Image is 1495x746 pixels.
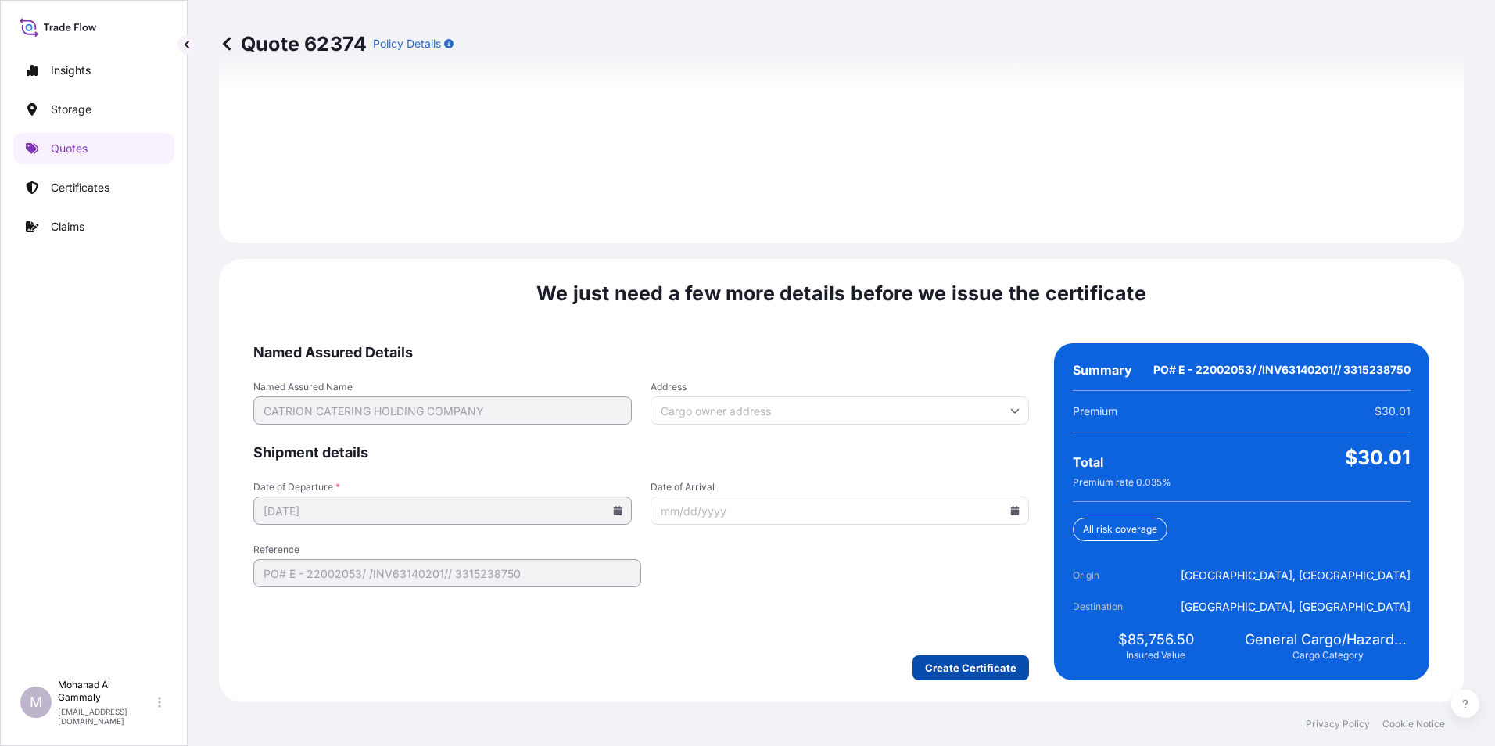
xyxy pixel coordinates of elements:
a: Insights [13,55,174,86]
span: $30.01 [1375,403,1411,419]
p: Quote 62374 [219,31,367,56]
p: Certificates [51,180,109,195]
span: Destination [1073,599,1160,615]
div: All risk coverage [1073,518,1167,541]
span: Named Assured Name [253,381,632,393]
span: General Cargo/Hazardous Material [1245,630,1411,649]
span: Premium rate 0.035 % [1073,476,1171,489]
p: Policy Details [373,36,441,52]
span: $30.01 [1345,445,1411,470]
span: Date of Arrival [651,481,1029,493]
span: M [30,694,42,710]
span: Total [1073,454,1103,470]
span: Named Assured Details [253,343,1029,362]
p: Storage [51,102,91,117]
span: Date of Departure [253,481,632,493]
p: [EMAIL_ADDRESS][DOMAIN_NAME] [58,707,155,726]
span: Premium [1073,403,1117,419]
a: Certificates [13,172,174,203]
p: Create Certificate [925,660,1016,676]
span: Summary [1073,362,1132,378]
input: mm/dd/yyyy [253,497,632,525]
span: PO# E - 22002053/ /INV63140201// 3315238750 [1153,362,1411,378]
input: Your internal reference [253,559,641,587]
p: Quotes [51,141,88,156]
p: Mohanad Al Gammaly [58,679,155,704]
span: $85,756.50 [1118,630,1194,649]
p: Claims [51,219,84,235]
span: Origin [1073,568,1160,583]
span: We just need a few more details before we issue the certificate [536,281,1146,306]
a: Cookie Notice [1382,718,1445,730]
input: mm/dd/yyyy [651,497,1029,525]
span: Shipment details [253,443,1029,462]
a: Claims [13,211,174,242]
input: Cargo owner address [651,396,1029,425]
span: [GEOGRAPHIC_DATA], [GEOGRAPHIC_DATA] [1181,599,1411,615]
a: Quotes [13,133,174,164]
a: Privacy Policy [1306,718,1370,730]
button: Create Certificate [912,655,1029,680]
span: Address [651,381,1029,393]
p: Insights [51,63,91,78]
a: Storage [13,94,174,125]
span: Cargo Category [1292,649,1364,662]
span: [GEOGRAPHIC_DATA], [GEOGRAPHIC_DATA] [1181,568,1411,583]
span: Insured Value [1126,649,1185,662]
span: Reference [253,543,641,556]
